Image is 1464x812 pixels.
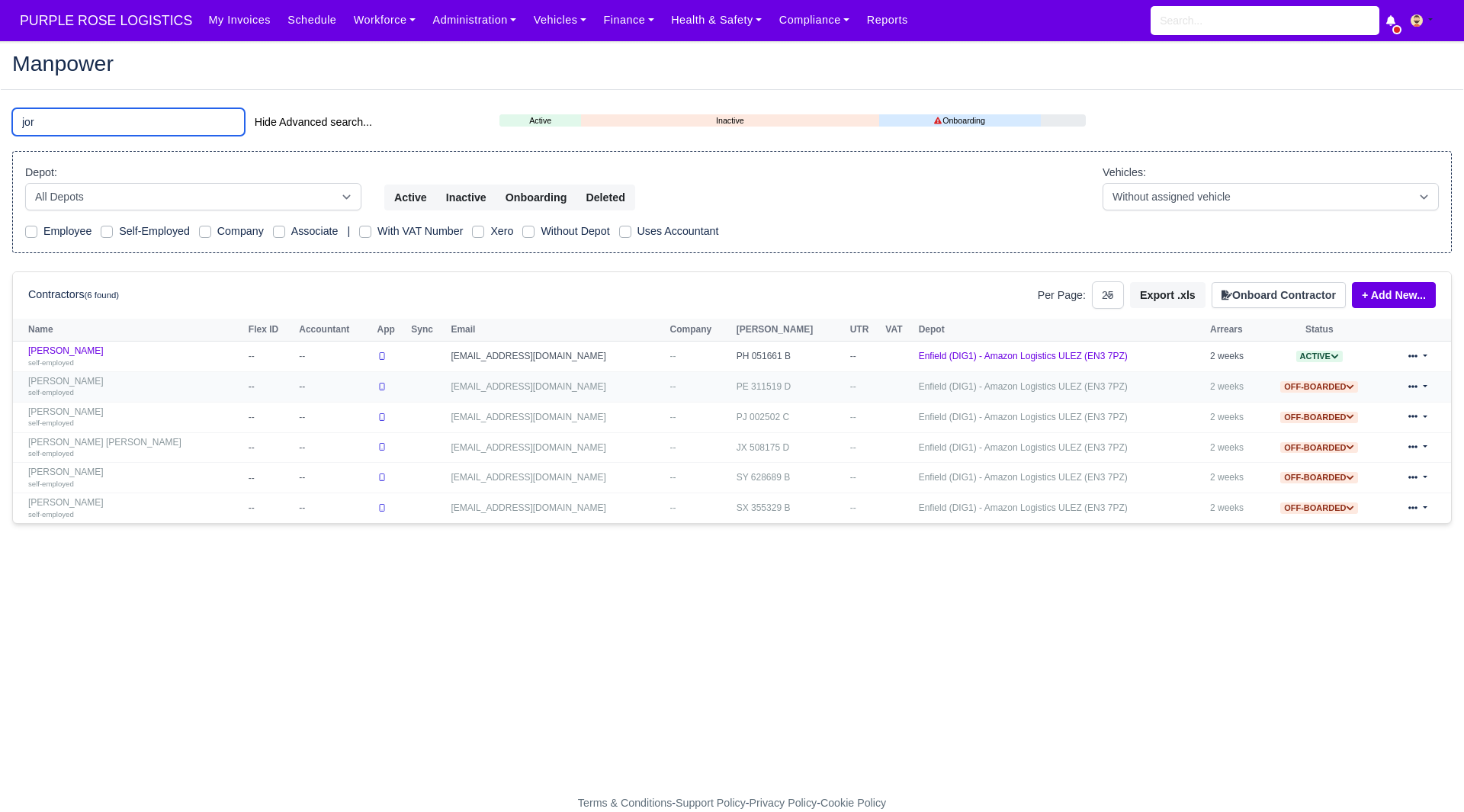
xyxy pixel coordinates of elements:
[1352,282,1436,308] a: + Add New...
[1206,319,1262,342] th: Arrears
[345,5,425,35] a: Workforce
[447,402,666,432] td: [EMAIL_ADDRESS][DOMAIN_NAME]
[407,319,447,342] th: Sync
[581,114,879,127] a: Inactive
[1212,282,1346,308] button: Onboard Contractor
[733,432,846,463] td: JX 508175 D
[1262,319,1377,342] th: Status
[13,319,245,342] th: Name
[670,502,676,513] span: --
[1151,6,1379,35] input: Search...
[1189,635,1464,812] iframe: Chat Widget
[733,372,846,403] td: PE 311519 D
[28,358,74,367] small: self-employed
[1,40,1463,90] div: Manpower
[291,223,339,240] label: Associate
[733,342,846,372] td: PH 051661 B
[447,493,666,523] td: [EMAIL_ADDRESS][DOMAIN_NAME]
[28,419,74,427] small: self-employed
[676,797,746,809] a: Support Policy
[1280,502,1358,513] a: Off-boarded
[1130,282,1206,308] button: Export .xls
[496,185,577,210] button: Onboarding
[733,463,846,493] td: SY 628689 B
[28,480,74,488] small: self-employed
[670,381,676,392] span: --
[1206,493,1262,523] td: 2 weeks
[499,114,581,127] a: Active
[670,351,676,361] span: --
[881,319,914,342] th: VAT
[28,345,241,367] a: [PERSON_NAME] self-employed
[297,794,1167,812] div: - - -
[279,5,345,35] a: Schedule
[919,442,1128,453] a: Enfield (DIG1) - Amazon Logistics ULEZ (EN3 7PZ)
[541,223,609,240] label: Without Depot
[28,510,74,518] small: self-employed
[1280,442,1358,454] span: Off-boarded
[1103,164,1146,181] label: Vehicles:
[733,402,846,432] td: PJ 002502 C
[1346,282,1436,308] div: + Add New...
[295,402,373,432] td: --
[217,223,264,240] label: Company
[447,463,666,493] td: [EMAIL_ADDRESS][DOMAIN_NAME]
[245,463,295,493] td: --
[846,432,882,463] td: --
[919,502,1128,513] a: Enfield (DIG1) - Amazon Logistics ULEZ (EN3 7PZ)
[733,319,846,342] th: [PERSON_NAME]
[12,5,200,36] span: PURPLE ROSE LOGISTICS
[919,381,1128,392] a: Enfield (DIG1) - Amazon Logistics ULEZ (EN3 7PZ)
[1296,351,1343,361] a: Active
[846,319,882,342] th: UTR
[447,342,666,372] td: [EMAIL_ADDRESS][DOMAIN_NAME]
[119,223,190,240] label: Self-Employed
[295,319,373,342] th: Accountant
[846,463,882,493] td: --
[771,5,859,35] a: Compliance
[28,376,241,398] a: [PERSON_NAME] self-employed
[424,5,525,35] a: Administration
[846,402,882,432] td: --
[28,449,74,457] small: self-employed
[245,493,295,523] td: --
[846,342,882,372] td: --
[436,185,496,210] button: Inactive
[447,319,666,342] th: Email
[663,5,771,35] a: Health & Safety
[447,432,666,463] td: [EMAIL_ADDRESS][DOMAIN_NAME]
[245,432,295,463] td: --
[200,5,279,35] a: My Invoices
[374,319,408,342] th: App
[919,351,1128,361] a: Enfield (DIG1) - Amazon Logistics ULEZ (EN3 7PZ)
[28,388,74,396] small: self-employed
[859,5,917,35] a: Reports
[12,53,1452,74] h2: Manpower
[245,342,295,372] td: --
[1280,381,1358,392] a: Off-boarded
[1296,351,1343,362] span: Active
[750,797,817,809] a: Privacy Policy
[295,463,373,493] td: --
[85,290,120,300] small: (6 found)
[670,472,676,483] span: --
[25,164,57,181] label: Depot:
[670,412,676,422] span: --
[245,319,295,342] th: Flex ID
[919,412,1128,422] a: Enfield (DIG1) - Amazon Logistics ULEZ (EN3 7PZ)
[1206,372,1262,403] td: 2 weeks
[915,319,1206,342] th: Depot
[820,797,886,809] a: Cookie Policy
[295,342,373,372] td: --
[12,108,245,136] input: Search (by name, email, transporter id) ...
[347,225,350,237] span: |
[43,223,91,240] label: Employee
[28,406,241,428] a: [PERSON_NAME] self-employed
[576,185,634,210] button: Deleted
[295,493,373,523] td: --
[1206,463,1262,493] td: 2 weeks
[595,5,663,35] a: Finance
[578,797,672,809] a: Terms & Conditions
[447,372,666,403] td: [EMAIL_ADDRESS][DOMAIN_NAME]
[846,372,882,403] td: --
